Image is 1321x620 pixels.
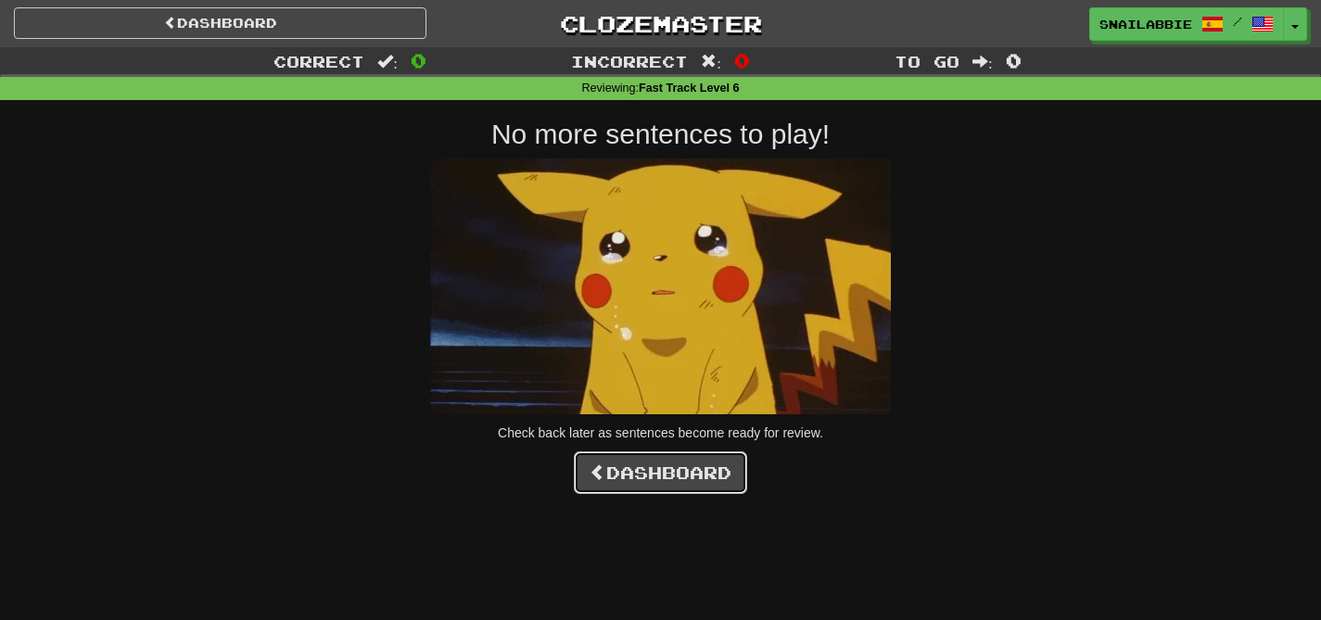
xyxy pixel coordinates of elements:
span: 0 [1006,49,1022,71]
strong: Fast Track Level 6 [639,82,740,95]
a: Dashboard [14,7,426,39]
span: 0 [411,49,426,71]
h2: No more sentences to play! [133,119,1189,149]
span: : [972,54,993,70]
span: Correct [273,52,364,70]
img: sad-pikachu.gif [430,158,891,414]
span: To go [895,52,959,70]
a: Clozemaster [454,7,867,40]
span: Incorrect [571,52,688,70]
span: : [377,54,398,70]
p: Check back later as sentences become ready for review. [133,424,1189,442]
a: Dashboard [574,451,747,494]
span: 0 [734,49,750,71]
span: : [701,54,721,70]
span: Snailabbie [1099,16,1192,32]
span: / [1233,15,1242,28]
a: Snailabbie / [1089,7,1284,41]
